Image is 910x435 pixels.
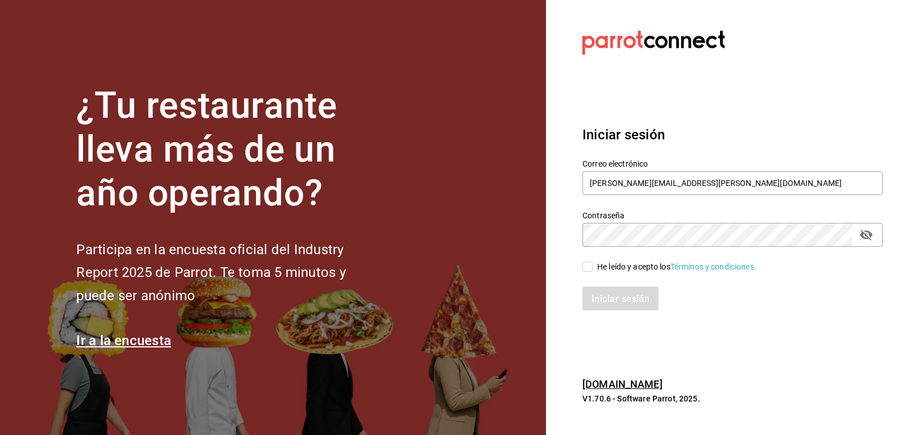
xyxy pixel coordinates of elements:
font: V1.70.6 - Software Parrot, 2025. [582,394,700,403]
font: Correo electrónico [582,159,648,168]
font: Iniciar sesión [582,127,665,143]
a: Términos y condiciones. [671,262,756,271]
a: Ir a la encuesta [76,333,171,349]
font: Participa en la encuesta oficial del Industry Report 2025 de Parrot. Te toma 5 minutos y puede se... [76,242,345,304]
button: campo de contraseña [857,225,876,245]
input: Ingresa tu correo electrónico [582,171,883,195]
font: He leído y acepto los [597,262,671,271]
a: [DOMAIN_NAME] [582,378,663,390]
font: Contraseña [582,211,624,220]
font: ¿Tu restaurante lleva más de un año operando? [76,84,337,214]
